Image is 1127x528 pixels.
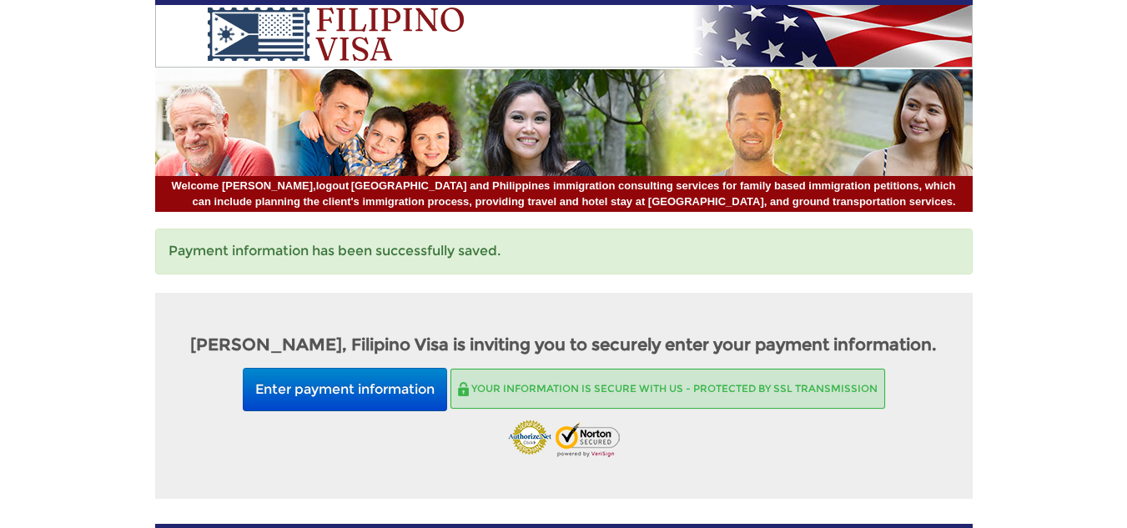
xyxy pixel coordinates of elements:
[458,382,469,396] img: Secure
[243,368,447,412] button: Enter payment information
[172,179,956,209] span: [GEOGRAPHIC_DATA] and Philippines immigration consulting services for family based immigration pe...
[556,422,620,457] img: Norton Scured
[190,334,937,355] strong: [PERSON_NAME], Filipino Visa is inviting you to securely enter your payment information.
[316,179,350,192] a: logout
[172,179,350,194] span: Welcome [PERSON_NAME],
[508,420,552,459] img: Authorize
[155,229,973,274] div: Payment information has been successfully saved.
[471,382,878,395] span: Your information is secure with us - Protected by SSL transmission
